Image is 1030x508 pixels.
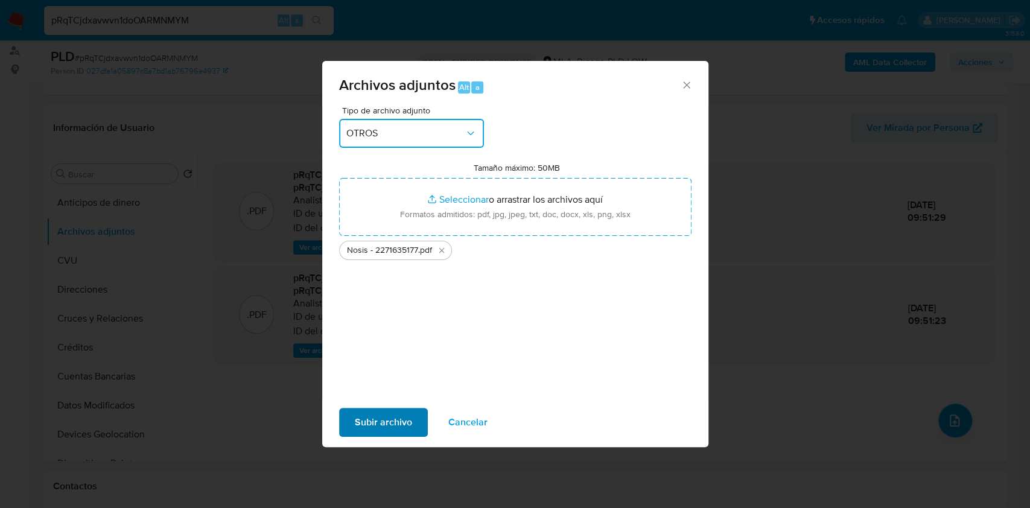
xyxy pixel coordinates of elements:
span: Alt [459,81,469,93]
button: Cerrar [681,79,691,90]
span: OTROS [346,127,465,139]
span: a [475,81,480,93]
button: Cancelar [433,408,503,437]
span: Cancelar [448,409,488,436]
button: OTROS [339,119,484,148]
span: Archivos adjuntos [339,74,456,95]
ul: Archivos seleccionados [339,236,691,260]
button: Eliminar Nosis - 2271635177.pdf [434,243,449,258]
span: Subir archivo [355,409,412,436]
span: Tipo de archivo adjunto [342,106,487,115]
span: Nosis - 2271635177 [347,244,418,256]
button: Subir archivo [339,408,428,437]
label: Tamaño máximo: 50MB [474,162,560,173]
span: .pdf [418,244,432,256]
